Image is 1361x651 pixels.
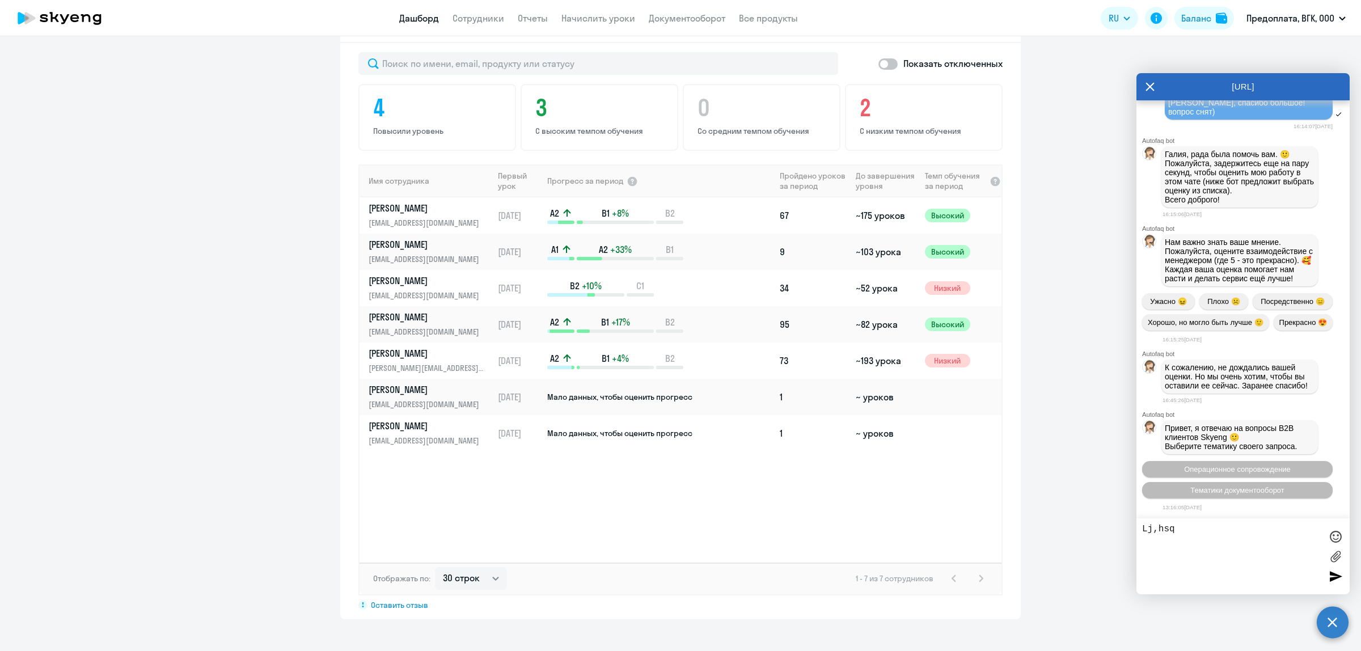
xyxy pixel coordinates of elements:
[547,392,692,402] span: Мало данных, чтобы оценить прогресс
[1163,211,1202,217] time: 16:15:06[DATE]
[1253,293,1333,310] button: Посредственно 😑
[1294,123,1333,129] time: 16:14:07[DATE]
[1163,397,1202,403] time: 16:45:26[DATE]
[612,207,629,219] span: +8%
[1165,363,1308,390] span: К сожалению, не дождались вашей оценки. Но мы очень хотим, чтобы вы оставили ее сейчас. Заранее с...
[453,12,504,24] a: Сотрудники
[860,126,991,136] p: С низким темпом обучения
[1142,411,1350,418] div: Autofaq bot
[1143,360,1157,377] img: bot avatar
[550,352,559,365] span: A2
[1168,98,1307,116] span: [PERSON_NAME], спасибо большое! вопрос снят)
[1165,238,1315,283] span: Нам важно знать ваше мнение. Пожалуйста, оцените взаимодействие с менеджером (где 5 - это прекрас...
[369,311,493,338] a: [PERSON_NAME][EMAIL_ADDRESS][DOMAIN_NAME]
[775,379,851,415] td: 1
[851,234,920,270] td: ~103 урока
[547,428,692,438] span: Мало данных, чтобы оценить прогресс
[775,164,851,197] th: Пройдено уроков за период
[547,176,623,186] span: Прогресс за период
[1142,350,1350,357] div: Autofaq bot
[1142,524,1321,589] textarea: Lj,hsq
[493,234,546,270] td: [DATE]
[1174,7,1234,29] button: Балансbalance
[1274,314,1333,331] button: Прекрасно 😍
[851,379,920,415] td: ~ уроков
[493,343,546,379] td: [DATE]
[903,57,1003,70] p: Показать отключенных
[369,202,493,229] a: [PERSON_NAME][EMAIL_ADDRESS][DOMAIN_NAME]
[369,383,493,411] a: [PERSON_NAME][EMAIL_ADDRESS][DOMAIN_NAME]
[602,352,610,365] span: B1
[369,274,493,302] a: [PERSON_NAME][EMAIL_ADDRESS][DOMAIN_NAME]
[775,234,851,270] td: 9
[561,12,635,24] a: Начислить уроки
[925,171,986,191] span: Темп обучения за период
[358,52,838,75] input: Поиск по имени, email, продукту или статусу
[399,12,439,24] a: Дашборд
[1165,424,1297,451] span: Привет, я отвечаю на вопросы B2B клиентов Skyeng 🙂 Выберите тематику своего запроса.
[611,316,630,328] span: +17%
[851,343,920,379] td: ~193 урока
[851,164,920,197] th: До завершения уровня
[369,274,485,287] p: [PERSON_NAME]
[1143,235,1157,251] img: bot avatar
[649,12,725,24] a: Документооборот
[369,434,485,447] p: [EMAIL_ADDRESS][DOMAIN_NAME]
[371,600,428,610] span: Оставить отзыв
[369,325,485,338] p: [EMAIL_ADDRESS][DOMAIN_NAME]
[373,94,505,121] h4: 4
[775,270,851,306] td: 34
[925,281,970,295] span: Низкий
[369,238,493,265] a: [PERSON_NAME][EMAIL_ADDRESS][DOMAIN_NAME]
[369,347,485,360] p: [PERSON_NAME]
[1216,12,1227,24] img: balance
[775,343,851,379] td: 73
[369,253,485,265] p: [EMAIL_ADDRESS][DOMAIN_NAME]
[535,126,667,136] p: С высоким темпом обучения
[535,94,667,121] h4: 3
[665,316,675,328] span: B2
[610,243,632,256] span: +33%
[1279,318,1327,327] span: Прекрасно 😍
[1181,11,1211,25] div: Баланс
[1150,297,1186,306] span: Ужасно 😖
[851,415,920,451] td: ~ уроков
[493,164,546,197] th: Первый урок
[518,12,548,24] a: Отчеты
[493,306,546,343] td: [DATE]
[551,243,559,256] span: A1
[369,347,493,374] a: [PERSON_NAME][PERSON_NAME][EMAIL_ADDRESS][DOMAIN_NAME]
[1207,297,1240,306] span: Плохо ☹️
[775,197,851,234] td: 67
[1163,336,1202,343] time: 16:15:25[DATE]
[925,209,970,222] span: Высокий
[1165,150,1314,204] p: Галия, рада была помочь вам. 🙂 Пожалуйста, задержитесь еще на пару секунд, чтобы оценить мою рабо...
[1148,318,1263,327] span: Хорошо, но могло быть лучше 🙂
[1101,7,1138,29] button: RU
[851,197,920,234] td: ~175 уроков
[1142,137,1350,144] div: Autofaq bot
[1261,297,1324,306] span: Посредственно 😑
[1327,548,1344,565] label: Лимит 10 файлов
[373,573,430,584] span: Отображать по:
[856,573,933,584] span: 1 - 7 из 7 сотрудников
[1241,5,1351,32] button: Предоплата, ВГК, ООО
[1199,293,1248,310] button: Плохо ☹️
[360,164,493,197] th: Имя сотрудника
[602,207,610,219] span: B1
[369,289,485,302] p: [EMAIL_ADDRESS][DOMAIN_NAME]
[1143,147,1157,163] img: bot avatar
[925,318,970,331] span: Высокий
[636,280,644,292] span: C1
[612,352,629,365] span: +4%
[1246,11,1334,25] p: Предоплата, ВГК, ООО
[925,245,970,259] span: Высокий
[369,311,485,323] p: [PERSON_NAME]
[369,202,485,214] p: [PERSON_NAME]
[851,270,920,306] td: ~52 урока
[739,12,798,24] a: Все продукты
[369,238,485,251] p: [PERSON_NAME]
[1109,11,1119,25] span: RU
[1142,293,1195,310] button: Ужасно 😖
